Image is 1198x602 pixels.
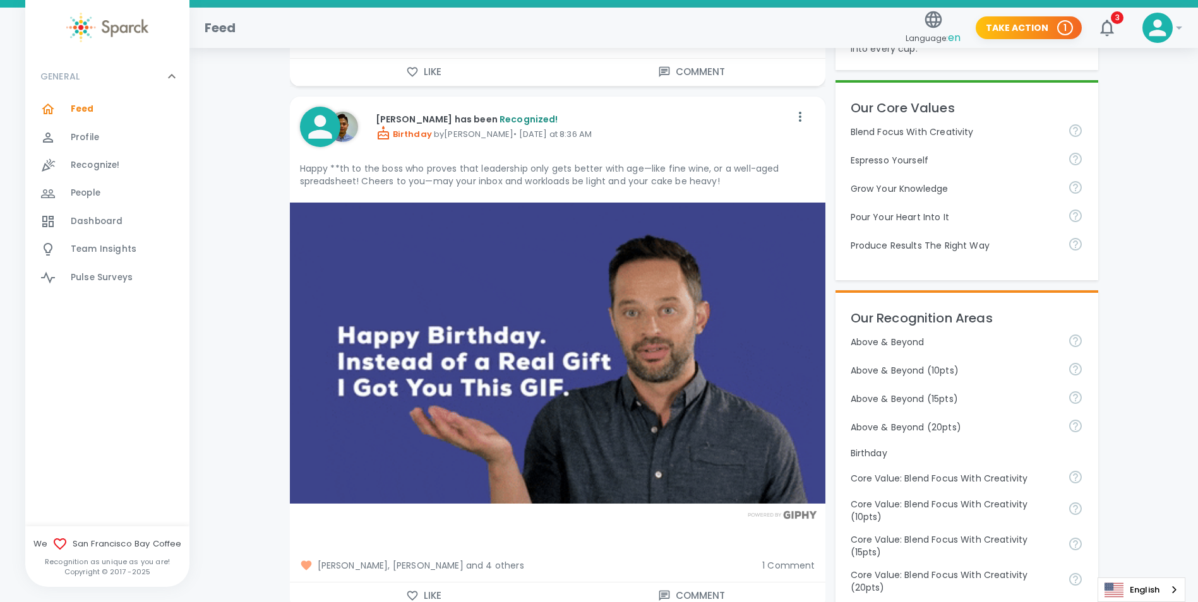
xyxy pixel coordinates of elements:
button: Like [290,59,558,85]
aside: Language selected: English [1098,577,1185,602]
a: English [1098,578,1185,601]
span: Pulse Surveys [71,271,133,284]
p: Our Recognition Areas [851,308,1083,328]
span: [PERSON_NAME], [PERSON_NAME] and 4 others [300,559,753,572]
svg: For going above and beyond! [1068,418,1083,434]
p: by [PERSON_NAME] • [DATE] at 8:36 AM [376,126,790,141]
span: We San Francisco Bay Coffee [25,536,189,552]
a: Feed [25,95,189,123]
p: GENERAL [40,70,80,83]
p: [PERSON_NAME] has been [376,113,790,126]
button: Language:en [901,6,966,50]
span: Feed [71,103,94,115]
svg: For going above and beyond! [1068,390,1083,405]
svg: Follow your curiosity and learn together [1068,180,1083,195]
p: Happy **th to the boss who proves that leadership only gets better with age—like fine wine, or a ... [300,162,815,187]
a: People [25,179,189,207]
p: Copyright © 2017 - 2025 [25,567,189,577]
a: Dashboard [25,208,189,235]
img: Picture of Mikhail Coloyan [328,112,358,142]
svg: Come to work to make a difference in your own way [1068,208,1083,223]
svg: Achieve goals today and innovate for tomorrow [1068,469,1083,485]
a: Profile [25,124,189,151]
svg: Achieve goals today and innovate for tomorrow [1068,536,1083,552]
span: People [71,187,100,199]
span: Recognize! [71,159,120,172]
p: Above & Beyond (10pts) [851,364,1058,377]
div: Language [1098,577,1185,602]
span: 3 [1111,11,1123,24]
span: Dashboard [71,215,123,228]
span: 1 Comment [762,559,815,572]
svg: Achieve goals today and innovate for tomorrow [1068,501,1083,516]
p: Core Value: Blend Focus With Creativity (10pts) [851,498,1058,523]
svg: Achieve goals today and innovate for tomorrow [1068,572,1083,587]
div: GENERAL [25,57,189,95]
p: Produce Results The Right Way [851,239,1058,252]
svg: Share your voice and your ideas [1068,151,1083,167]
button: Comment [558,59,825,85]
p: Blend Focus With Creativity [851,126,1058,138]
button: 3 [1092,13,1122,43]
p: Grow Your Knowledge [851,182,1058,195]
span: Birthday [376,128,432,140]
p: Core Value: Blend Focus With Creativity (15pts) [851,533,1058,558]
svg: Achieve goals today and innovate for tomorrow [1068,123,1083,138]
p: Recognition as unique as you are! [25,557,189,567]
h1: Feed [205,18,236,38]
img: Sparck logo [66,13,148,42]
a: Recognize! [25,151,189,179]
p: Core Value: Blend Focus With Creativity (20pts) [851,569,1058,594]
p: 1 [1063,21,1067,34]
a: Sparck logo [25,13,189,42]
p: Pour Your Heart Into It [851,211,1058,223]
p: Above & Beyond [851,336,1058,348]
p: Above & Beyond (20pts) [851,421,1058,434]
p: Core Value: Blend Focus With Creativity [851,472,1058,485]
p: Birthday [851,447,1083,459]
svg: For going above and beyond! [1068,362,1083,377]
span: Language: [906,30,961,47]
span: Team Insights [71,243,136,256]
p: Above & Beyond (15pts) [851,392,1058,405]
img: Powered by GIPHY [745,511,820,519]
svg: For going above and beyond! [1068,333,1083,348]
span: Profile [71,131,99,144]
p: Our Core Values [851,98,1083,118]
svg: Find success working together and doing the right thing [1068,237,1083,252]
p: Espresso Yourself [851,154,1058,167]
button: Take Action 1 [976,16,1082,40]
span: en [948,30,961,45]
span: Recognized! [500,113,558,126]
a: Team Insights [25,235,189,263]
div: GENERAL [25,95,189,297]
a: Pulse Surveys [25,264,189,292]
